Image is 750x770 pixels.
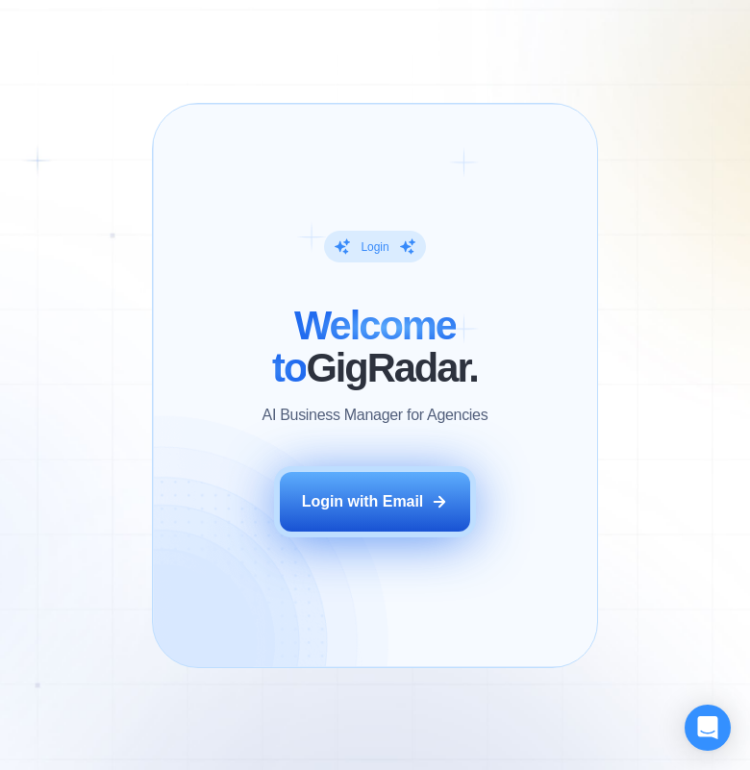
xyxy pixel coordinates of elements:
[685,705,731,751] div: Open Intercom Messenger
[199,305,552,389] h2: ‍ GigRadar.
[361,239,388,255] div: Login
[280,472,470,532] button: Login with Email
[262,405,488,426] p: AI Business Manager for Agencies
[302,491,424,512] div: Login with Email
[272,303,456,390] span: Welcome to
